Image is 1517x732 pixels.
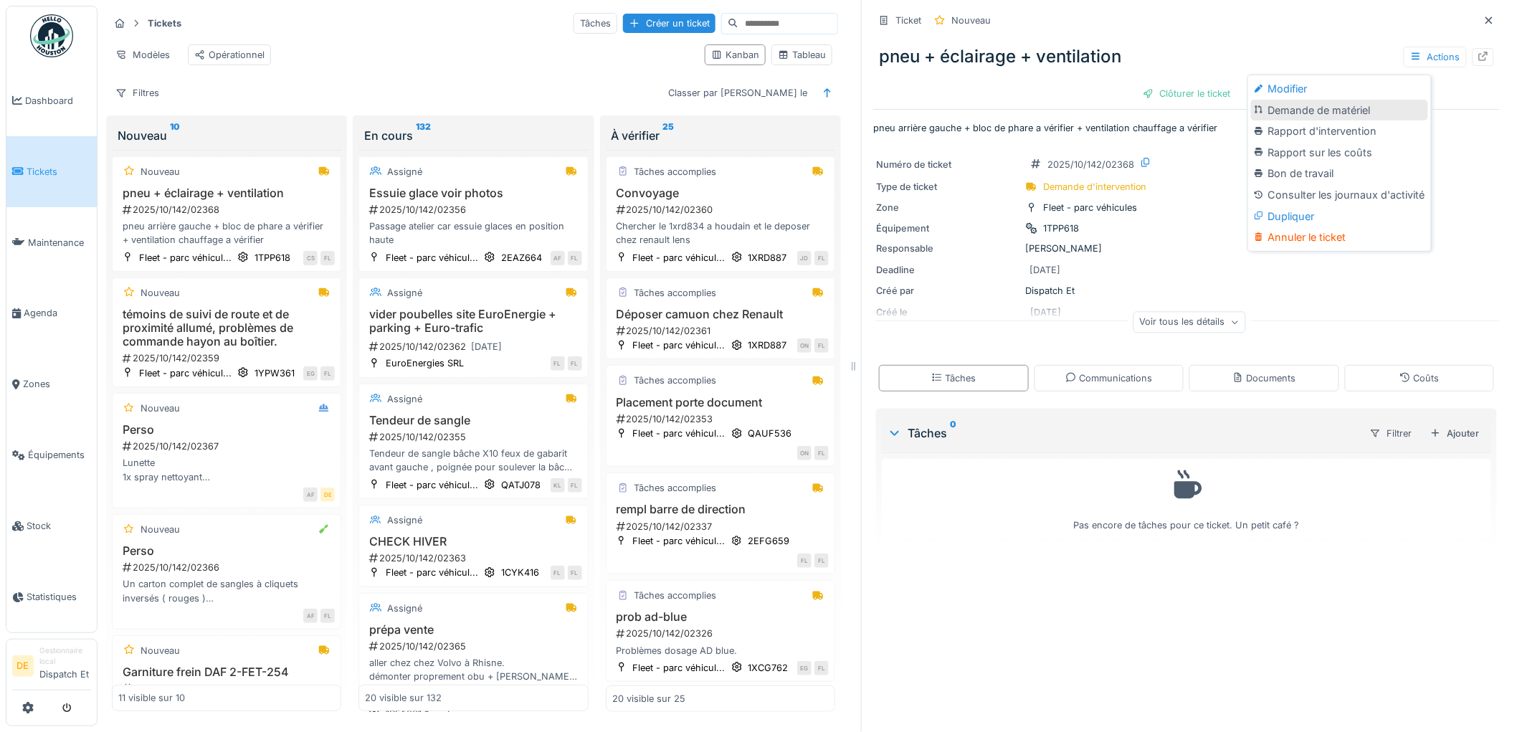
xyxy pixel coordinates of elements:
div: Voir tous les détails [1133,312,1246,333]
div: JD [797,251,812,265]
div: [DATE] [1029,263,1060,277]
div: Pas encore de tâches pour ce ticket. Un petit café ? [891,465,1482,532]
div: Demande d'intervention [1043,180,1147,194]
div: 2025/10/142/02367 [121,439,335,453]
h3: prob ad-blue [612,610,829,624]
div: Tâches accomplies [634,165,717,179]
div: Tâches [888,424,1358,442]
div: Tableau [778,48,826,62]
div: FL [320,251,335,265]
h3: CHECK HIVER [365,535,581,548]
div: 2025/10/142/02368 [1047,158,1134,171]
div: Tâches accomplies [634,481,717,495]
div: Responsable [876,242,1019,255]
li: DE [12,655,34,677]
div: Communications [1065,371,1153,385]
div: AF [303,609,318,623]
div: Tâches [931,371,976,385]
div: CS [303,251,318,265]
div: FL [320,366,335,381]
div: Fleet - parc véhicul... [139,251,232,265]
div: FL [814,251,829,265]
div: Documents [1232,371,1296,385]
div: FL [814,553,829,568]
div: Actions [1404,47,1467,67]
div: Filtrer [1364,423,1419,444]
sup: 132 [416,127,431,144]
div: Créé par [876,284,1019,298]
div: [PERSON_NAME] [876,242,1497,255]
div: 2025/10/142/02360 [615,203,829,217]
div: Nouveau [141,644,180,657]
div: 2025/10/142/02348 [121,682,335,695]
h3: vider poubelles site EuroEnergie + parking + Euro-trafic [365,308,581,335]
div: AF [303,488,318,502]
div: EG [797,661,812,675]
span: Dashboard [25,94,91,108]
div: 1YPW361 [255,366,295,380]
h3: témoins de suivi de route et de proximité allumé, problèmes de commande hayon au boîtier. [118,308,335,349]
div: FL [320,609,335,623]
div: EG [303,366,318,381]
div: Nouveau [118,127,336,144]
div: 2025/10/142/02326 [615,627,829,640]
div: KL [551,478,565,493]
div: Opérationnel [194,48,265,62]
div: aller chez chez Volvo à Rhisne. démonter proprement obu + [PERSON_NAME] + vider cabine, coffre et... [365,656,581,683]
div: 2025/10/142/02359 [121,351,335,365]
div: FL [797,553,812,568]
h3: pneu + éclairage + ventilation [118,186,335,200]
div: 2EFG659 [748,534,790,548]
div: Type de ticket [876,180,1019,194]
div: EuroEnergies SRL [386,356,464,370]
div: Nouveau [141,286,180,300]
span: Maintenance [28,236,91,249]
div: Rapport sur les coûts [1251,142,1427,163]
div: Modèles [109,44,176,65]
sup: 10 [170,127,180,144]
div: Assigné [387,286,422,300]
div: Dupliquer [1251,206,1427,227]
div: FL [551,356,565,371]
div: AF [551,251,565,265]
div: Nouveau [951,14,991,27]
div: 2025/10/142/02355 [368,430,581,444]
div: Créer un ticket [623,14,715,33]
div: 20 visible sur 25 [612,691,685,705]
div: 1XCG762 [748,661,789,675]
span: Équipements [28,448,91,462]
div: Assigné [387,392,422,406]
div: Fleet - parc véhicul... [633,661,726,675]
h3: Convoyage [612,186,829,200]
strong: Tickets [142,16,187,30]
h3: Essuie glace voir photos [365,186,581,200]
div: Dispatch Et [876,284,1497,298]
div: Classer par [PERSON_NAME] le [662,82,814,103]
div: 2025/10/142/02356 [368,203,581,217]
div: QAUF536 [748,427,792,440]
h3: Perso [118,423,335,437]
div: Ajouter [1425,424,1485,443]
div: Fleet - parc véhicules [1043,201,1137,214]
h3: Tendeur de sangle [365,414,581,427]
div: Tendeur de sangle bâche X10 feux de gabarit avant gauche , poignée pour soulever la bâche arrière... [365,447,581,474]
div: Filtres [109,82,166,103]
div: QATJ078 [501,478,541,492]
div: ON [797,446,812,460]
sup: 0 [950,424,956,442]
div: Un carton complet de sangles à cliquets inversés ( rouges ) Un panneau strié rouge et blanc avec ... [118,577,335,604]
div: Assigné [387,165,422,179]
sup: 25 [663,127,675,144]
span: Stock [27,519,91,533]
h3: Perso [118,544,335,558]
div: 2025/10/142/02363 [368,551,581,565]
span: Tickets [27,165,91,179]
div: Chercher le 1xrd834 a houdain et le deposer chez renault lens [612,219,829,247]
div: 1TPP618 [1043,222,1079,235]
h3: Déposer camuon chez Renault [612,308,829,321]
div: Assigné [387,602,422,615]
div: FL [551,566,565,580]
div: pneu arrière gauche + bloc de phare a vérifier + ventilation chauffage a vérifier [118,219,335,247]
div: FL [568,566,582,580]
div: 11 visible sur 10 [118,691,185,705]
